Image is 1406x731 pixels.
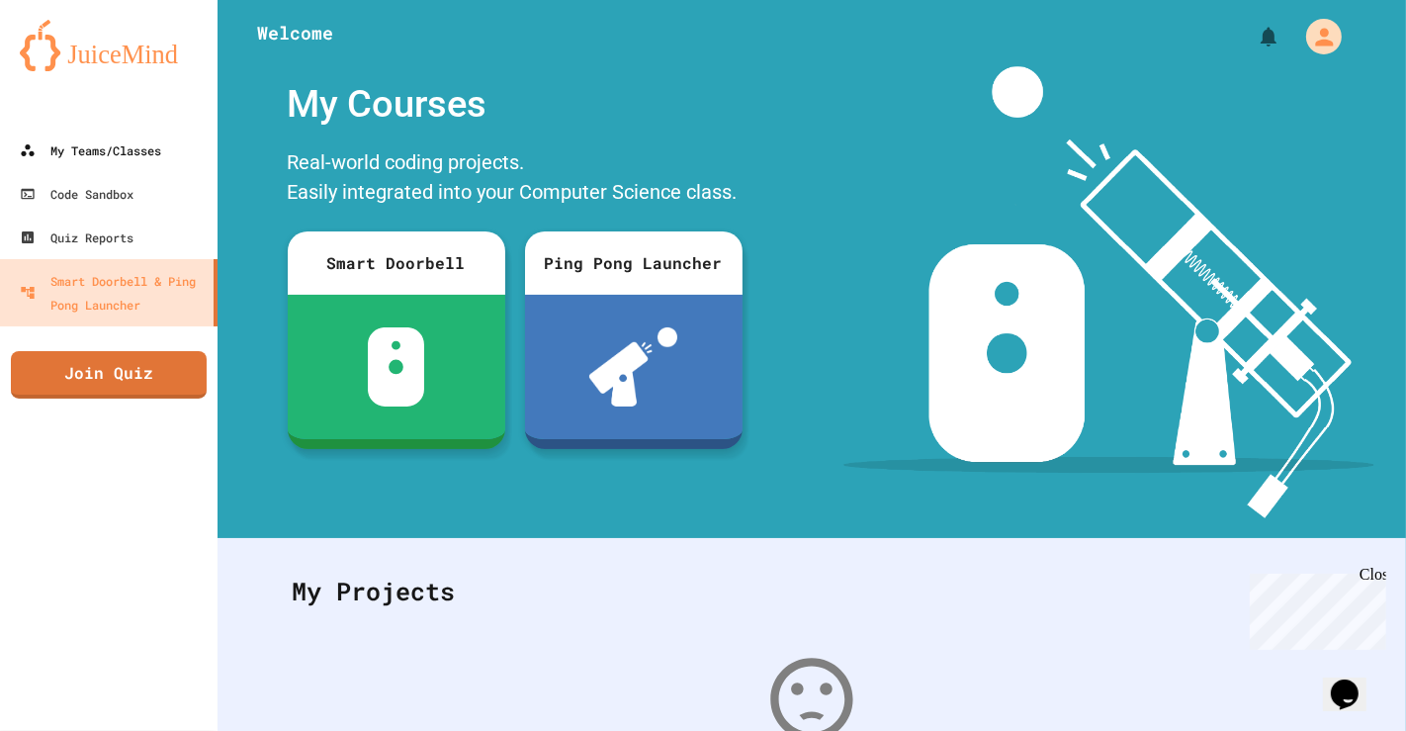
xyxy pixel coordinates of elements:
[278,142,752,217] div: Real-world coding projects. Easily integrated into your Computer Science class.
[1285,14,1347,59] div: My Account
[20,226,133,249] div: Quiz Reports
[1323,652,1386,711] iframe: chat widget
[843,66,1373,518] img: banner-image-my-projects.png
[11,351,207,399] a: Join Quiz
[20,269,206,317] div: Smart Doorbell & Ping Pong Launcher
[272,553,1352,630] div: My Projects
[1220,20,1285,53] div: My Notifications
[525,231,743,295] div: Ping Pong Launcher
[368,327,424,407] img: sdb-white.svg
[8,8,136,126] div: Chat with us now!Close
[1242,566,1386,650] iframe: chat widget
[589,327,677,407] img: ppl-with-ball.png
[20,20,198,71] img: logo-orange.svg
[20,182,133,206] div: Code Sandbox
[288,231,505,295] div: Smart Doorbell
[20,138,161,162] div: My Teams/Classes
[278,66,752,142] div: My Courses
